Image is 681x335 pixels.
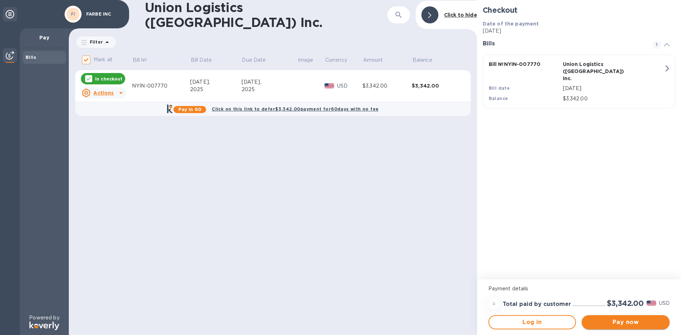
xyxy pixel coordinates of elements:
h2: Checkout [483,6,675,15]
div: [DATE], [242,78,298,86]
p: [DATE] [563,85,664,92]
span: Log in [495,318,570,326]
h3: Bills [483,40,644,47]
p: Currency [325,56,347,64]
p: [DATE] [483,27,675,35]
p: Powered by [29,314,59,322]
span: Amount [363,56,392,64]
p: Balance [413,56,432,64]
span: 1 [653,40,661,49]
div: = [488,298,500,309]
span: Balance [413,56,442,64]
p: Filter [87,39,103,45]
p: $3,342.00 [563,95,664,102]
button: Log in [488,315,576,329]
p: Union Logistics ([GEOGRAPHIC_DATA]) Inc. [563,61,634,82]
p: Bill № NYIN-007770 [489,61,560,68]
u: Actions [93,90,113,96]
p: Pay [26,34,63,41]
b: Click to hide [444,12,477,18]
p: Image [298,56,314,64]
b: FI [71,11,76,17]
h3: Total paid by customer [503,301,571,308]
b: Pay in 60 [178,107,201,112]
div: 2025 [190,86,242,93]
p: USD [659,300,670,307]
img: USD [647,301,656,306]
img: USD [325,83,334,88]
p: Bill № [133,56,147,64]
span: Due Date [242,56,275,64]
h2: $3,342.00 [607,299,644,308]
p: Mark all [94,56,112,63]
b: Date of the payment [483,21,539,27]
p: Amount [363,56,383,64]
b: Bills [26,55,36,60]
p: USD [337,82,362,90]
div: $3,342.00 [412,82,461,89]
p: In checkout [95,76,122,82]
button: Bill №NYIN-007770Union Logistics ([GEOGRAPHIC_DATA]) Inc.Bill date[DATE]Balance$3,342.00 [483,55,675,108]
b: Click on this link to defer $3,342.00 payment for 60 days with no fee [212,106,378,112]
div: [DATE], [190,78,242,86]
p: FARBE INC [86,12,122,17]
span: Pay now [587,318,664,326]
p: Payment details [488,285,670,292]
div: NYIN-007770 [132,82,190,90]
b: Balance [489,96,508,101]
span: Bill № [133,56,156,64]
b: Bill date [489,85,510,91]
div: 2025 [242,86,298,93]
p: Bill Date [191,56,212,64]
span: Bill Date [191,56,221,64]
button: Pay now [582,315,670,329]
div: $3,342.00 [362,82,412,90]
p: Due Date [242,56,266,64]
img: Logo [29,322,59,330]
